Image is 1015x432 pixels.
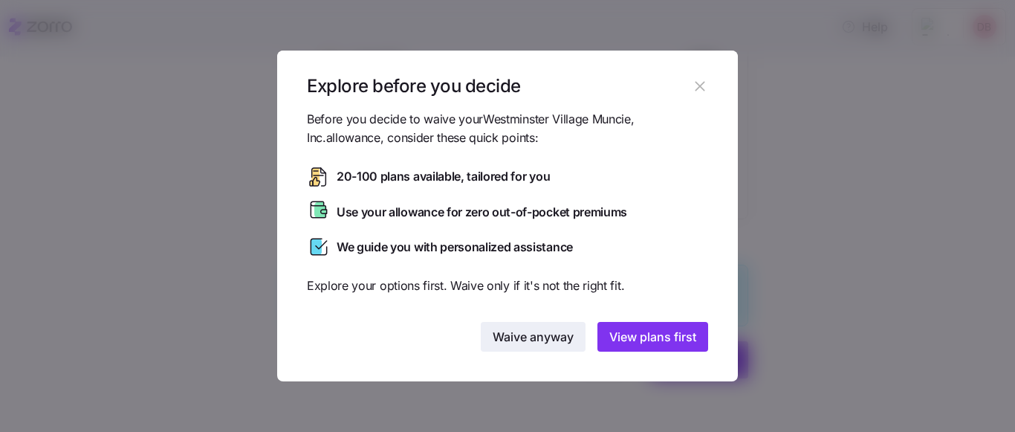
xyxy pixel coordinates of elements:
button: Waive anyway [481,322,586,352]
button: View plans first [597,322,708,352]
h1: Explore before you decide [307,74,688,97]
span: We guide you with personalized assistance [337,238,573,257]
span: Explore your options first. Waive only if it's not the right fit. [307,277,708,295]
span: View plans first [609,328,696,346]
span: Use your allowance for zero out-of-pocket premiums [337,203,627,222]
span: Waive anyway [493,328,574,346]
span: 20-100 plans available, tailored for you [337,167,550,186]
span: Before you decide to waive your Westminster Village Muncie, Inc. allowance, consider these quick ... [307,110,708,147]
